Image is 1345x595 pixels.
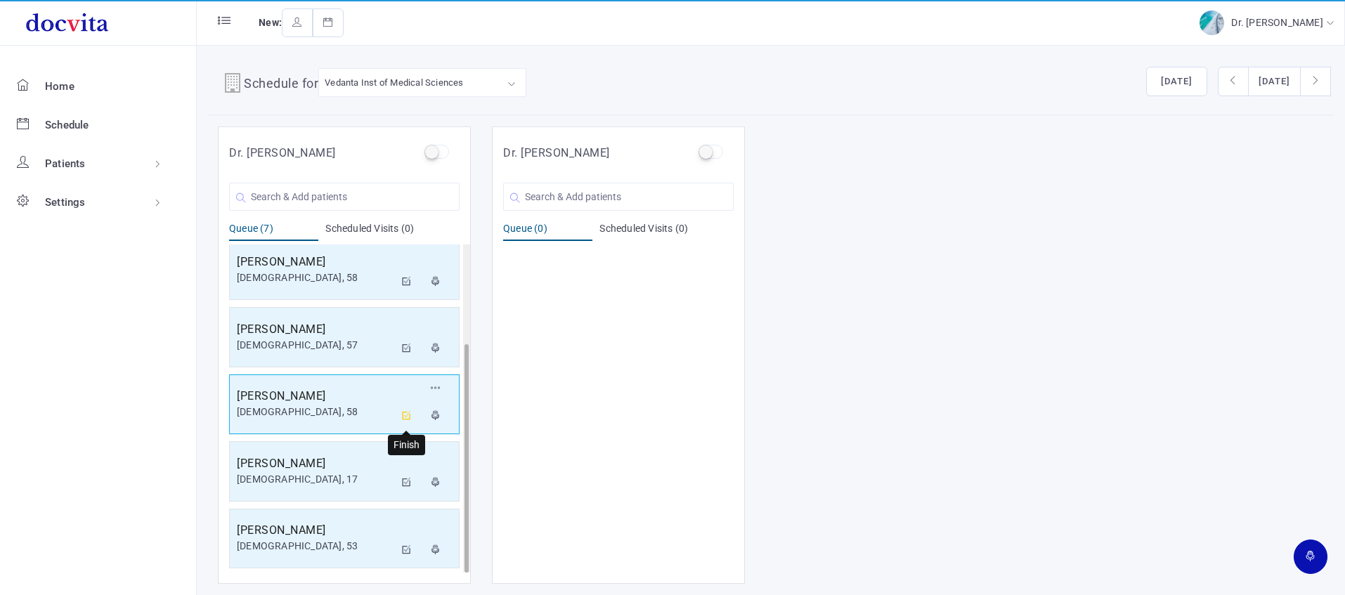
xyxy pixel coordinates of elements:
div: Queue (0) [503,221,592,241]
div: [DEMOGRAPHIC_DATA], 17 [237,472,394,487]
span: Dr. [PERSON_NAME] [1231,17,1326,28]
span: Patients [45,157,86,170]
span: Schedule [45,119,89,131]
button: [DATE] [1248,67,1301,96]
h5: [PERSON_NAME] [237,522,394,539]
div: Vedanta Inst of Medical Sciences [325,74,463,91]
div: Scheduled Visits (0) [325,221,460,241]
img: img-2.jpg [1200,11,1224,35]
h5: [PERSON_NAME] [237,388,394,405]
div: Queue (7) [229,221,318,241]
h4: Schedule for [244,74,318,96]
h5: Dr. [PERSON_NAME] [503,145,610,162]
div: Scheduled Visits (0) [599,221,734,241]
span: Home [45,80,74,93]
div: [DEMOGRAPHIC_DATA], 58 [237,405,394,419]
span: New: [259,17,282,28]
input: Search & Add patients [503,183,734,211]
h5: [PERSON_NAME] [237,254,394,270]
h5: [PERSON_NAME] [237,321,394,338]
div: [DEMOGRAPHIC_DATA], 57 [237,338,394,353]
div: [DEMOGRAPHIC_DATA], 53 [237,539,394,554]
h5: [PERSON_NAME] [237,455,394,472]
input: Search & Add patients [229,183,460,211]
span: Settings [45,196,86,209]
div: [DEMOGRAPHIC_DATA], 58 [237,270,394,285]
div: Finish [388,435,425,455]
h5: Dr. [PERSON_NAME] [229,145,336,162]
button: [DATE] [1146,67,1207,96]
